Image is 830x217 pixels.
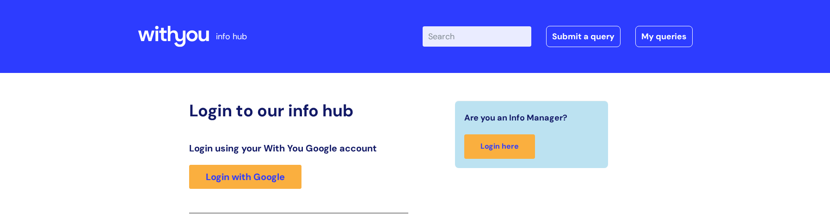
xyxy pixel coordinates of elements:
[423,26,531,47] input: Search
[464,134,535,159] a: Login here
[189,101,408,121] h2: Login to our info hub
[189,143,408,154] h3: Login using your With You Google account
[464,110,567,125] span: Are you an Info Manager?
[546,26,621,47] a: Submit a query
[189,165,301,189] a: Login with Google
[635,26,693,47] a: My queries
[216,29,247,44] p: info hub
